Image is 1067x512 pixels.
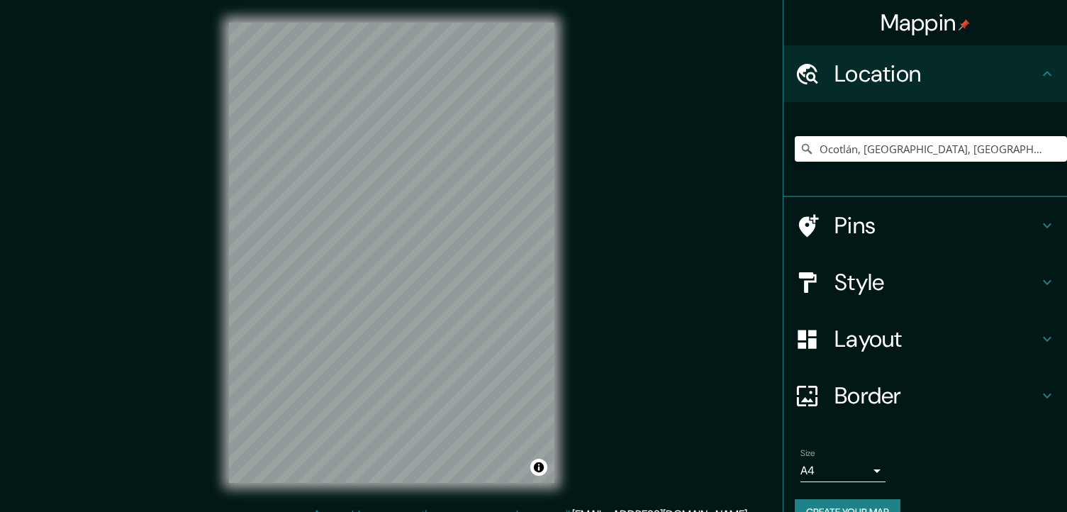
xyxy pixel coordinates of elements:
[834,382,1039,410] h4: Border
[795,136,1067,162] input: Pick your city or area
[959,19,970,30] img: pin-icon.png
[834,325,1039,353] h4: Layout
[783,367,1067,424] div: Border
[530,459,547,476] button: Toggle attribution
[941,457,1051,496] iframe: Help widget launcher
[783,311,1067,367] div: Layout
[229,23,554,483] canvas: Map
[834,60,1039,88] h4: Location
[881,9,971,37] h4: Mappin
[800,447,815,460] label: Size
[834,211,1039,240] h4: Pins
[783,254,1067,311] div: Style
[783,45,1067,102] div: Location
[800,460,886,482] div: A4
[834,268,1039,296] h4: Style
[783,197,1067,254] div: Pins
